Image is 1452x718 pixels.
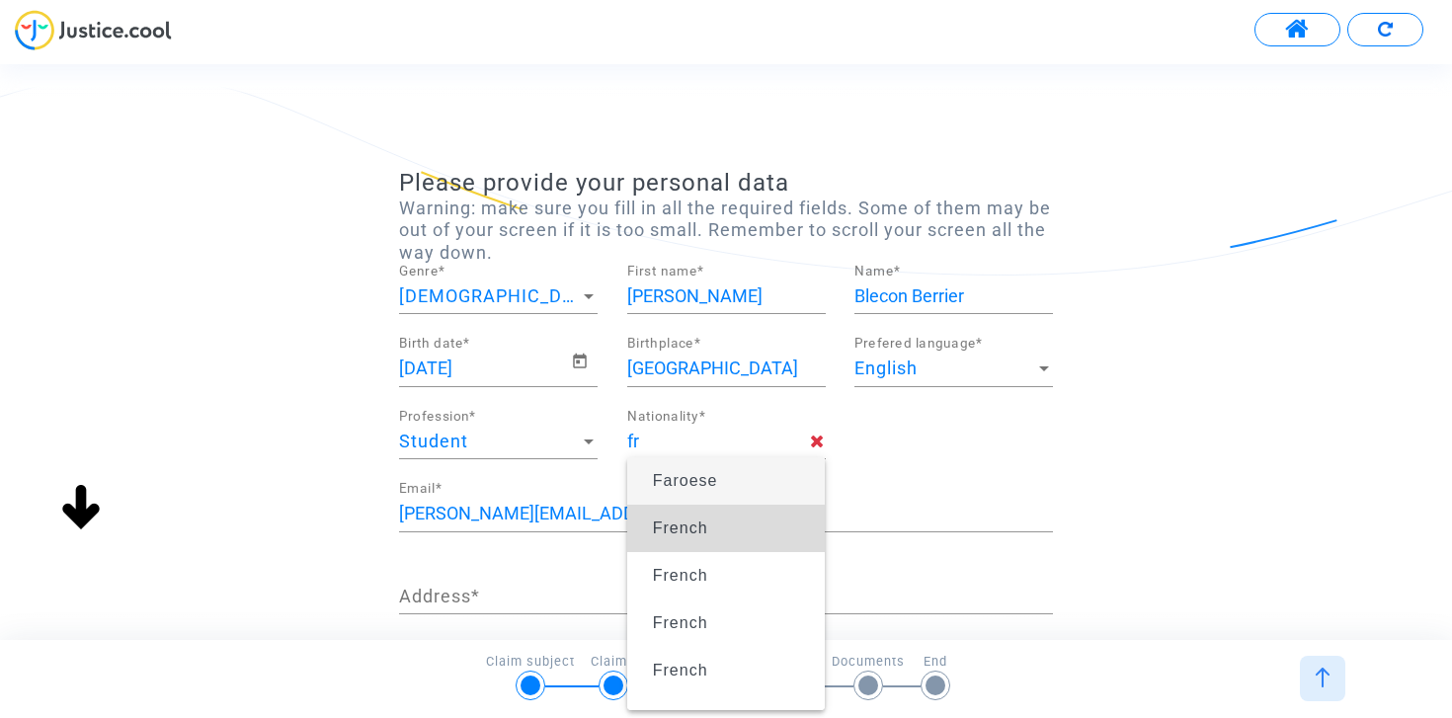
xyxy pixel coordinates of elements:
span: Faroese [653,472,718,489]
span: French [653,662,708,678]
span: French [653,614,708,631]
button: Access my user area [1254,13,1340,46]
img: Restart form [1378,22,1393,37]
img: jc-logo.svg [15,10,172,50]
span: French [653,567,708,584]
span: French [653,519,708,536]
